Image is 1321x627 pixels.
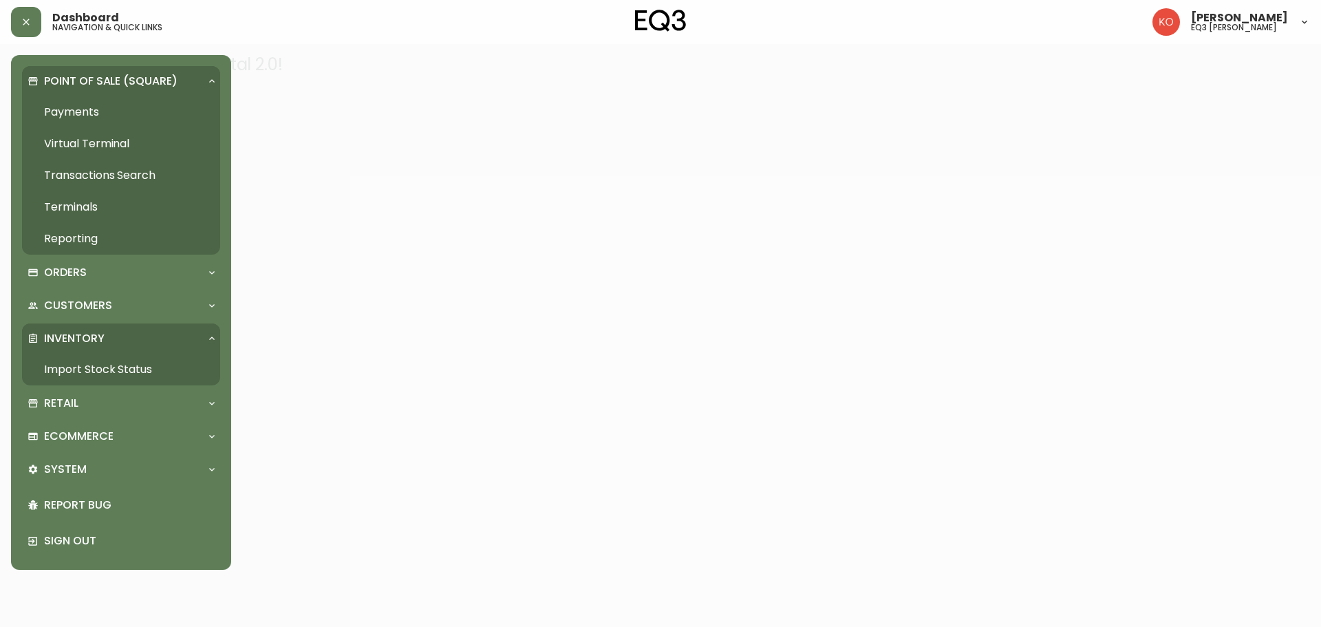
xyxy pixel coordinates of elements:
span: Dashboard [52,12,119,23]
h5: eq3 [PERSON_NAME] [1191,23,1277,32]
div: Sign Out [22,523,220,559]
a: Payments [22,96,220,128]
p: Report Bug [44,498,215,513]
div: Inventory [22,323,220,354]
p: System [44,462,87,477]
p: Retail [44,396,78,411]
div: Retail [22,388,220,418]
p: Orders [44,265,87,280]
p: Customers [44,298,112,313]
div: Report Bug [22,487,220,523]
div: Ecommerce [22,421,220,451]
p: Point of Sale (Square) [44,74,178,89]
a: Import Stock Status [22,354,220,385]
span: [PERSON_NAME] [1191,12,1288,23]
a: Virtual Terminal [22,128,220,160]
img: 9beb5e5239b23ed26e0d832b1b8f6f2a [1152,8,1180,36]
img: logo [635,10,686,32]
a: Reporting [22,223,220,255]
p: Ecommerce [44,429,114,444]
div: Point of Sale (Square) [22,66,220,96]
div: System [22,454,220,485]
p: Sign Out [44,533,215,549]
a: Transactions Search [22,160,220,191]
p: Inventory [44,331,105,346]
a: Terminals [22,191,220,223]
div: Orders [22,257,220,288]
div: Customers [22,290,220,321]
h5: navigation & quick links [52,23,162,32]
